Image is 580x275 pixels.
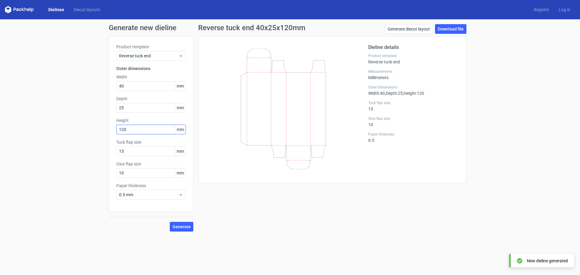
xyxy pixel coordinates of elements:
label: Depth [116,96,186,102]
label: Tuck flap size [368,101,459,105]
div: 15 [368,101,459,111]
span: Generate [172,225,191,229]
span: , Height : 120 [403,91,424,96]
span: mm [175,125,185,134]
span: , Depth : 25 [385,91,403,96]
a: Log in [554,7,575,13]
div: 0.5 [368,132,459,143]
label: Glue flap size [368,116,459,121]
span: mm [175,168,185,177]
a: Generate diecut layout [385,24,433,34]
span: 0.5 mm [119,192,179,198]
label: Outer Dimensions [368,85,459,90]
h1: Reverse tuck end 40x25x120mm [198,24,305,31]
span: mm [175,147,185,156]
span: Reverse tuck end [119,53,179,59]
div: 10 [368,116,459,127]
label: Product template [368,53,459,58]
span: mm [175,82,185,91]
span: mm [175,103,185,112]
div: Reverse tuck end [368,53,459,64]
button: Generate [170,222,193,232]
label: Glue flap size [116,161,186,167]
label: Tuck flap size [116,139,186,145]
label: Paper thickness [368,132,459,137]
h1: Generate new dieline [109,24,471,31]
a: Dielines [43,7,69,13]
a: Download file [435,24,466,34]
h2: Dieline details [368,44,459,51]
div: New dieline generated [527,258,568,264]
h3: Outer dimensions [116,66,186,72]
a: Register [529,7,554,13]
label: Height [116,117,186,123]
label: Paper thickness [116,183,186,189]
span: Width : 40 [368,91,385,96]
a: Diecut layouts [69,7,105,13]
div: Millimeters [368,69,459,80]
label: Width [116,74,186,80]
label: Product template [116,44,186,50]
label: Measurements [368,69,459,74]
